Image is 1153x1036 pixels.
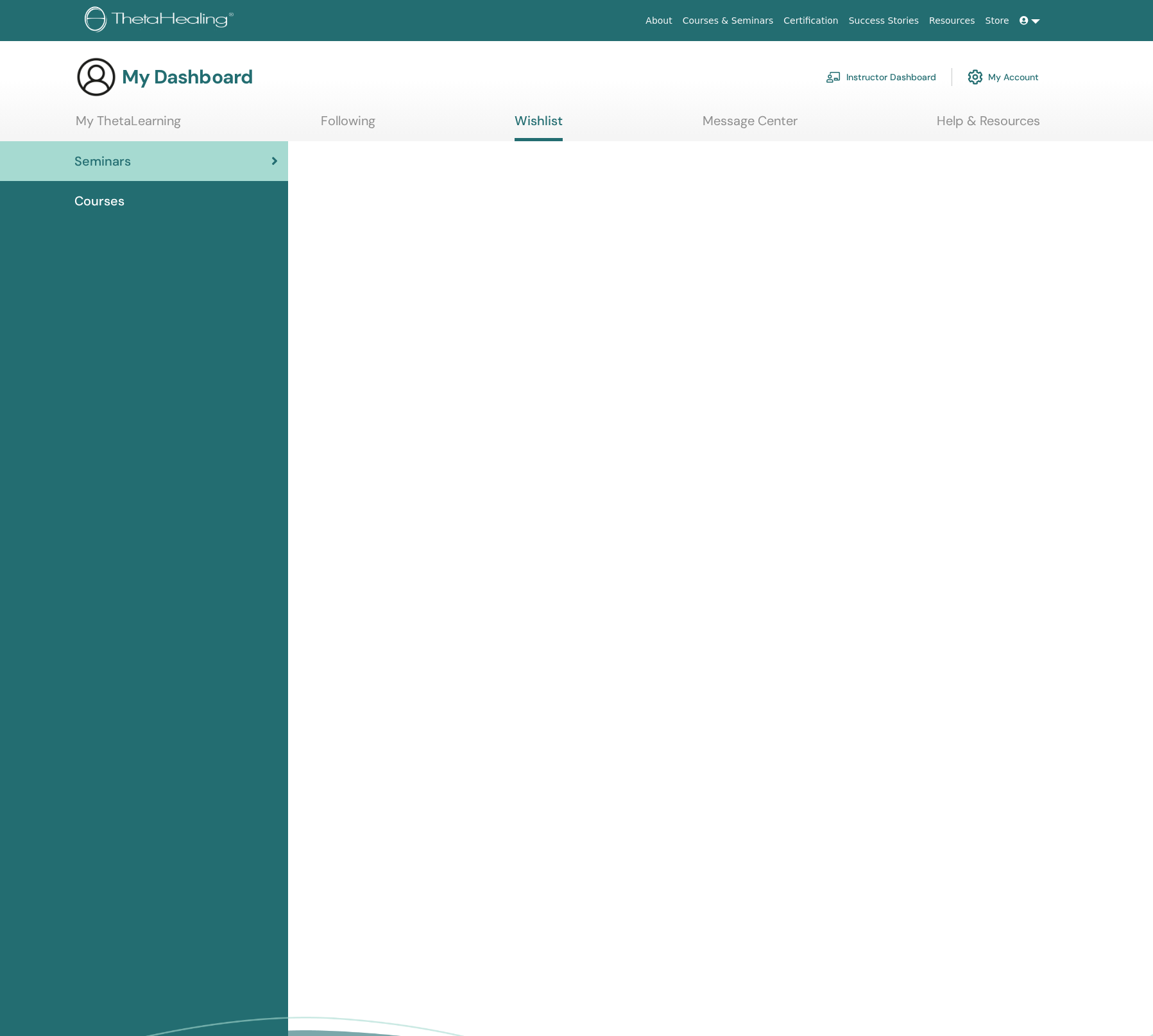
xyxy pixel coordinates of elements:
[678,9,779,33] a: Courses & Seminars
[968,66,983,88] img: cog.svg
[85,6,238,35] img: logo.png
[122,65,253,89] h3: My Dashboard
[980,9,1014,33] a: Store
[778,9,843,33] a: Certification
[937,113,1040,138] a: Help & Resources
[76,113,181,138] a: My ThetaLearning
[76,56,117,98] img: generic-user-icon.jpg
[968,63,1039,91] a: My Account
[74,151,131,171] span: Seminars
[515,113,563,141] a: Wishlist
[826,71,841,83] img: chalkboard-teacher.svg
[640,9,677,33] a: About
[703,113,798,138] a: Message Center
[826,63,936,91] a: Instructor Dashboard
[74,191,124,211] span: Courses
[924,9,980,33] a: Resources
[321,113,375,138] a: Following
[844,9,924,33] a: Success Stories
